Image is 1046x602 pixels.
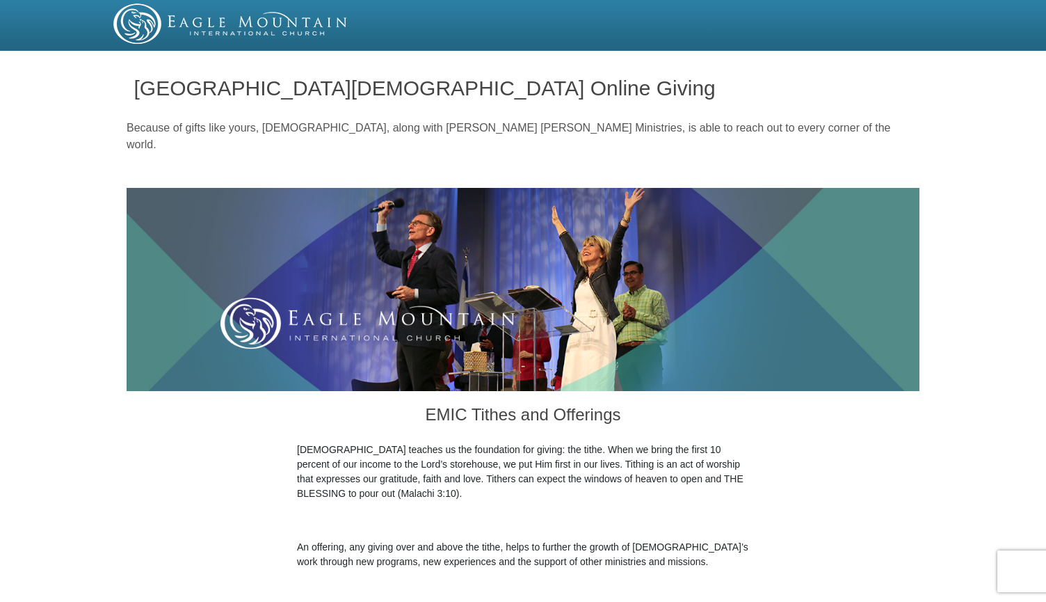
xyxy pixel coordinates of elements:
p: An offering, any giving over and above the tithe, helps to further the growth of [DEMOGRAPHIC_DAT... [297,540,749,569]
h1: [GEOGRAPHIC_DATA][DEMOGRAPHIC_DATA] Online Giving [134,77,912,100]
img: EMIC [113,3,348,44]
p: [DEMOGRAPHIC_DATA] teaches us the foundation for giving: the tithe. When we bring the first 10 pe... [297,443,749,501]
p: Because of gifts like yours, [DEMOGRAPHIC_DATA], along with [PERSON_NAME] [PERSON_NAME] Ministrie... [127,120,919,153]
h3: EMIC Tithes and Offerings [297,391,749,443]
